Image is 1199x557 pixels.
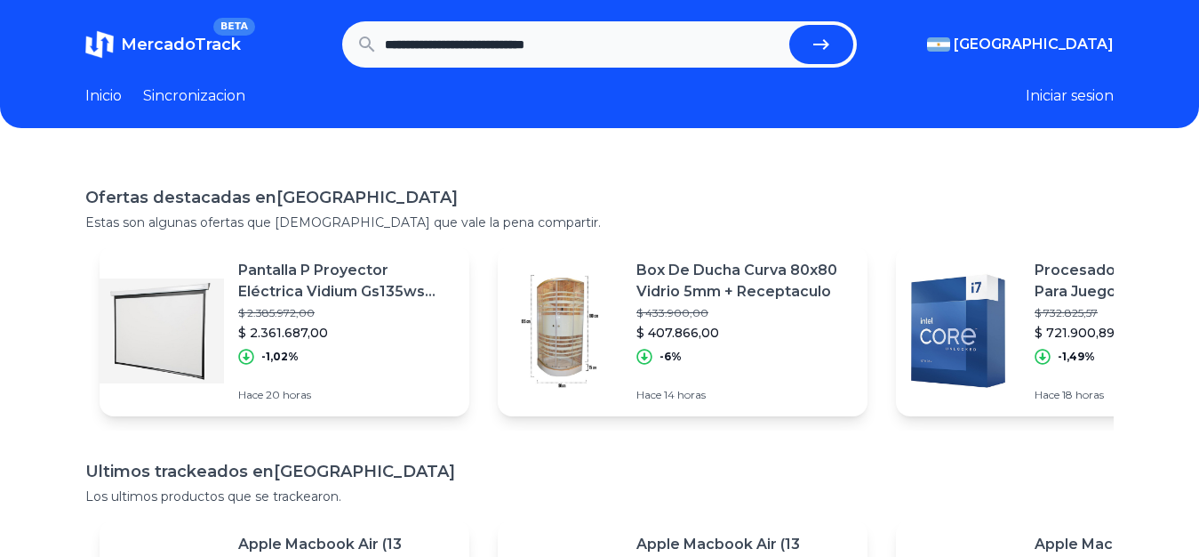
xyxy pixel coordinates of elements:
p: Hace 20 horas [238,388,455,402]
a: Inicio [85,85,122,107]
p: $ 407.866,00 [636,324,853,342]
p: Box De Ducha Curva 80x80 Vidrio 5mm + Receptaculo [636,260,853,303]
p: Estas son algunas ofertas que [DEMOGRAPHIC_DATA] que vale la pena compartir. [85,214,1114,231]
h1: Ultimos trackeados en [GEOGRAPHIC_DATA] [85,459,1114,484]
p: Hace 14 horas [636,388,853,402]
p: Pantalla P Proyector Eléctrica Vidium Gs135ws 16:9 300x169cm [238,260,455,303]
button: [GEOGRAPHIC_DATA] [927,34,1114,55]
a: Featured imageBox De Ducha Curva 80x80 Vidrio 5mm + Receptaculo$ 433.900,00$ 407.866,00-6%Hace 14... [498,246,867,416]
img: Featured image [896,269,1020,393]
img: MercadoTrack [85,30,114,59]
h1: Ofertas destacadas en [GEOGRAPHIC_DATA] [85,185,1114,210]
p: $ 2.385.972,00 [238,306,455,320]
p: $ 2.361.687,00 [238,324,455,342]
a: Sincronizacion [143,85,245,107]
button: Iniciar sesion [1026,85,1114,107]
p: $ 433.900,00 [636,306,853,320]
p: -1,02% [261,350,299,364]
p: -1,49% [1058,350,1095,364]
span: MercadoTrack [121,35,241,54]
p: -6% [659,350,682,364]
img: Featured image [498,269,622,393]
a: Featured imagePantalla P Proyector Eléctrica Vidium Gs135ws 16:9 300x169cm$ 2.385.972,00$ 2.361.6... [100,246,469,416]
img: Argentina [927,37,950,52]
span: BETA [213,18,255,36]
img: Featured image [100,269,224,393]
p: Los ultimos productos que se trackearon. [85,488,1114,505]
a: MercadoTrackBETA [85,30,241,59]
span: [GEOGRAPHIC_DATA] [954,34,1114,55]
